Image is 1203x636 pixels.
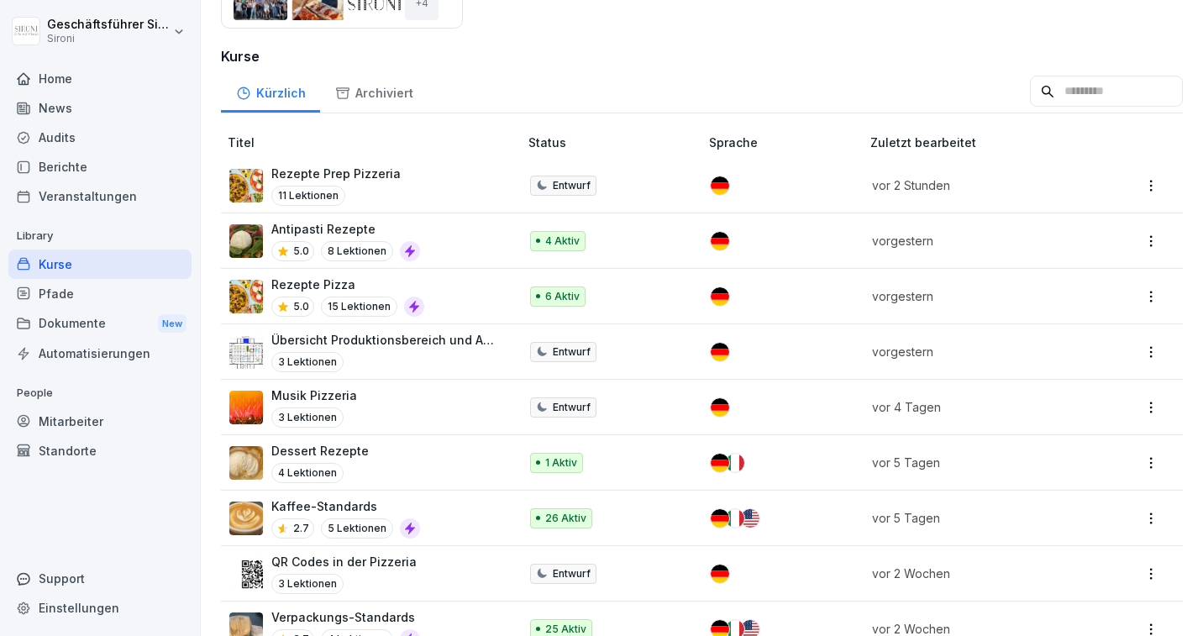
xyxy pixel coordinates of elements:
a: Standorte [8,436,192,465]
p: Antipasti Rezepte [271,220,420,238]
img: de.svg [711,509,729,528]
p: 5.0 [293,299,309,314]
img: it.svg [726,454,744,472]
img: fr9tmtynacnbc68n3kf2tpkd.png [229,446,263,480]
a: Kürzlich [221,70,320,113]
img: tz25f0fmpb70tuguuhxz5i1d.png [229,280,263,313]
img: de.svg [711,343,729,361]
p: Geschäftsführer Sironi [47,18,170,32]
p: 4 Aktiv [545,234,580,249]
p: Zuletzt bearbeitet [870,134,1103,151]
p: 6 Aktiv [545,289,580,304]
p: Entwurf [553,344,591,360]
p: 3 Lektionen [271,574,344,594]
p: QR Codes in der Pizzeria [271,553,417,570]
img: sgzbwvgoo4yrpflre49udgym.png [229,391,263,424]
div: Dokumente [8,308,192,339]
img: yywuv9ckt9ax3nq56adns8w7.png [229,335,263,369]
h3: Kurse [221,46,1183,66]
img: km4heinxktm3m47uv6i6dr0s.png [229,502,263,535]
a: Mitarbeiter [8,407,192,436]
img: de.svg [711,398,729,417]
a: Veranstaltungen [8,181,192,211]
img: pak3lu93rb7wwt42kbfr1gbm.png [229,224,263,258]
p: vor 4 Tagen [872,398,1083,416]
p: Sprache [709,134,863,151]
p: Titel [228,134,522,151]
p: Sironi [47,33,170,45]
img: tz25f0fmpb70tuguuhxz5i1d.png [229,169,263,202]
img: de.svg [711,454,729,472]
p: Status [528,134,702,151]
a: Archiviert [320,70,428,113]
img: de.svg [711,565,729,583]
p: 2.7 [293,521,309,536]
a: Einstellungen [8,593,192,623]
a: Audits [8,123,192,152]
a: Kurse [8,250,192,279]
p: vor 5 Tagen [872,454,1083,471]
img: de.svg [711,287,729,306]
p: vor 2 Wochen [872,565,1083,582]
p: Verpackungs-Standards [271,608,420,626]
img: de.svg [711,232,729,250]
div: New [158,314,186,334]
a: Pfade [8,279,192,308]
p: vorgestern [872,232,1083,250]
p: 26 Aktiv [545,511,586,526]
p: 1 Aktiv [545,455,577,470]
p: Kaffee-Standards [271,497,420,515]
p: vor 2 Stunden [872,176,1083,194]
a: Berichte [8,152,192,181]
p: 3 Lektionen [271,407,344,428]
p: 5.0 [293,244,309,259]
p: Rezepte Pizza [271,276,424,293]
p: 5 Lektionen [321,518,393,539]
p: vor 5 Tagen [872,509,1083,527]
p: vorgestern [872,343,1083,360]
p: Entwurf [553,178,591,193]
p: 3 Lektionen [271,352,344,372]
p: Entwurf [553,566,591,581]
p: 11 Lektionen [271,186,345,206]
p: 15 Lektionen [321,297,397,317]
img: it.svg [726,509,744,528]
img: de.svg [711,176,729,195]
a: DokumenteNew [8,308,192,339]
p: 4 Lektionen [271,463,344,483]
p: Dessert Rezepte [271,442,369,460]
p: Musik Pizzeria [271,386,357,404]
div: Support [8,564,192,593]
a: Automatisierungen [8,339,192,368]
p: Rezepte Prep Pizzeria [271,165,401,182]
p: Übersicht Produktionsbereich und Abläufe [271,331,502,349]
a: Home [8,64,192,93]
p: vorgestern [872,287,1083,305]
a: News [8,93,192,123]
img: us.svg [741,509,759,528]
p: People [8,380,192,407]
p: Library [8,223,192,250]
p: 8 Lektionen [321,241,393,261]
p: Entwurf [553,400,591,415]
img: lgfor0dbwcft9nw5cbiagph0.png [229,557,263,591]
